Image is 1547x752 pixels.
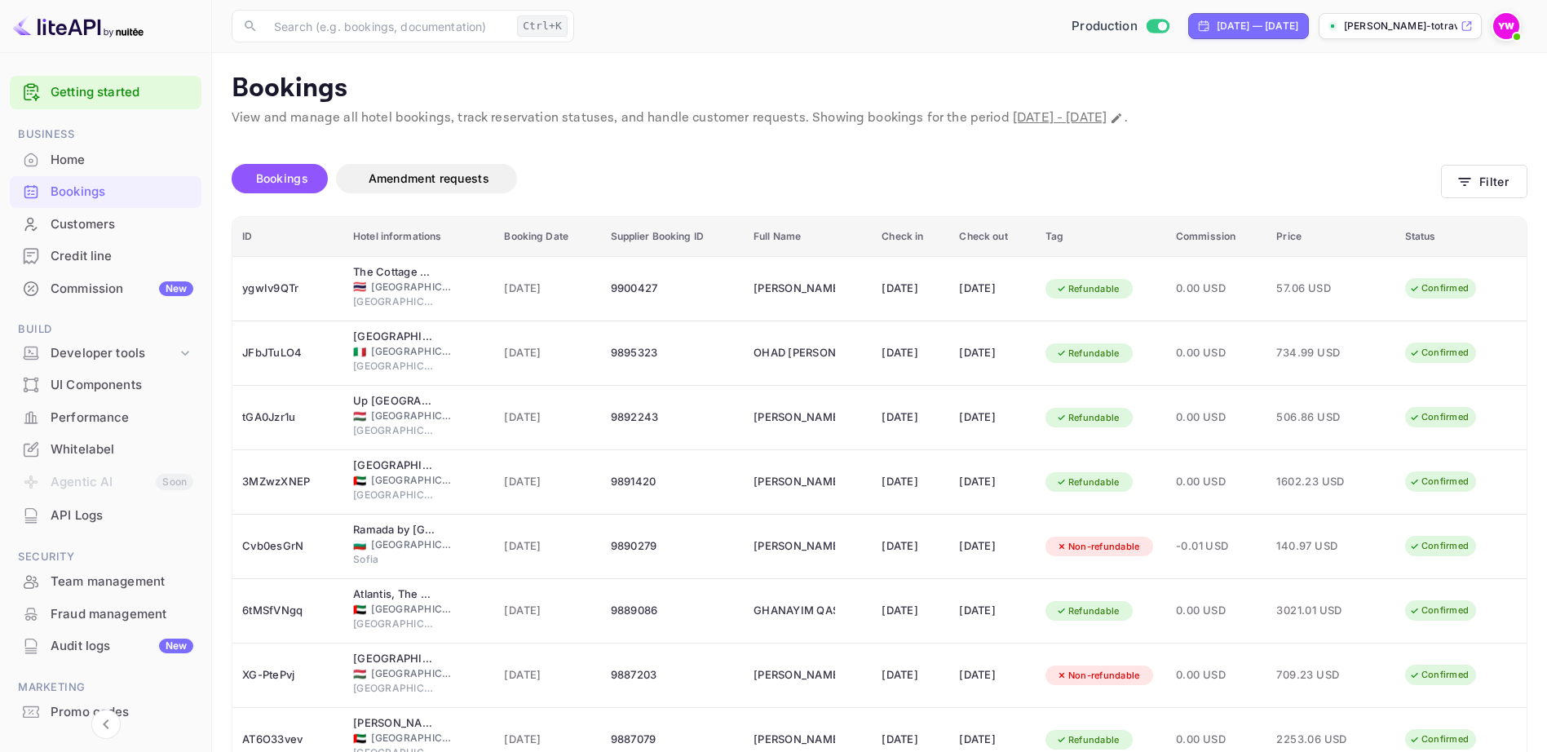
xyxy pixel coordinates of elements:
div: [DATE] [959,469,1025,495]
a: Performance [10,402,201,432]
div: Ramada by Wyndham Sofia City Center [353,522,435,538]
span: [GEOGRAPHIC_DATA] [353,488,435,502]
th: Supplier Booking ID [601,217,745,257]
div: New [159,281,193,296]
span: Production [1072,17,1138,36]
span: [GEOGRAPHIC_DATA] [371,473,453,488]
span: [GEOGRAPHIC_DATA] [371,409,453,423]
a: UI Components [10,369,201,400]
div: New [159,639,193,653]
span: [DATE] [504,731,590,749]
div: Fraud management [51,605,193,624]
img: LiteAPI logo [13,13,144,39]
p: Bookings [232,73,1527,105]
div: UI Components [10,369,201,401]
div: 9891420 [611,469,735,495]
div: 6tMSfVNgq [242,598,334,624]
div: Whitelabel [10,434,201,466]
span: 0.00 USD [1176,666,1257,684]
div: Credit line [10,241,201,272]
div: Home [10,144,201,176]
th: Tag [1036,217,1166,257]
div: Confirmed [1399,343,1479,363]
span: [GEOGRAPHIC_DATA] [353,681,435,696]
span: [GEOGRAPHIC_DATA] [371,537,453,552]
span: Security [10,548,201,566]
span: [GEOGRAPHIC_DATA] [371,666,453,681]
div: API Logs [10,500,201,532]
a: Getting started [51,83,193,102]
span: 0.00 USD [1176,280,1257,298]
div: Cvb0esGrN [242,533,334,560]
div: Non-refundable [1045,666,1151,686]
span: [DATE] [504,666,590,684]
div: Refundable [1045,472,1130,493]
div: AVRAHAM ILUZ [754,276,835,302]
div: Refundable [1045,601,1130,622]
a: Fraud management [10,599,201,629]
span: United Arab Emirates [353,476,366,486]
div: GHANAYIM QASM [754,598,835,624]
span: [DATE] [504,473,590,491]
div: Confirmed [1399,729,1479,750]
div: API Logs [51,506,193,525]
div: Performance [51,409,193,427]
span: [DATE] - [DATE] [1013,109,1107,126]
span: [GEOGRAPHIC_DATA] [371,344,453,359]
div: [DATE] [959,533,1025,560]
th: Status [1395,217,1527,257]
div: Hilton Abu Dhabi Yas Island [353,715,435,732]
div: Promo codes [51,703,193,722]
div: Ctrl+K [517,15,568,37]
input: Search (e.g. bookings, documentation) [264,10,511,42]
div: [DATE] [959,662,1025,688]
span: 0.00 USD [1176,602,1257,620]
div: [DATE] [959,340,1025,366]
span: Italy [353,347,366,357]
span: Amendment requests [369,171,489,185]
a: Customers [10,209,201,239]
span: [DATE] [504,280,590,298]
span: Business [10,126,201,144]
span: 3021.01 USD [1276,602,1358,620]
div: Up Hotel Budapest [353,393,435,409]
div: Developer tools [10,339,201,368]
a: Bookings [10,176,201,206]
div: Customers [10,209,201,241]
span: [DATE] [504,537,590,555]
div: Confirmed [1399,665,1479,685]
div: Credit line [51,247,193,266]
button: Change date range [1108,110,1125,126]
p: [PERSON_NAME]-totravel... [1344,19,1457,33]
div: NISSIM DUEK [754,533,835,560]
th: Commission [1166,217,1266,257]
div: [DATE] [882,276,939,302]
span: [GEOGRAPHIC_DATA] [371,280,453,294]
div: Team management [10,566,201,598]
div: Getting started [10,76,201,109]
div: Commission [51,280,193,299]
div: [DATE] [959,276,1025,302]
span: 2253.06 USD [1276,731,1358,749]
div: Audit logsNew [10,630,201,662]
button: Filter [1441,165,1527,198]
div: Whitelabel [51,440,193,459]
div: 9892243 [611,405,735,431]
img: Yahav Winkler [1493,13,1519,39]
a: Home [10,144,201,175]
div: [DATE] [882,405,939,431]
div: Confirmed [1399,407,1479,427]
div: [DATE] [882,598,939,624]
span: 0.00 USD [1176,473,1257,491]
span: [GEOGRAPHIC_DATA] [371,602,453,617]
span: 506.86 USD [1276,409,1358,427]
div: [DATE] [882,469,939,495]
div: The Cottage Suvarnabhumi [353,264,435,281]
span: Build [10,321,201,338]
span: Hungary [353,669,366,679]
button: Collapse navigation [91,710,121,739]
div: Refundable [1045,279,1130,299]
div: Performance [10,402,201,434]
a: Promo codes [10,697,201,727]
th: ID [232,217,343,257]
